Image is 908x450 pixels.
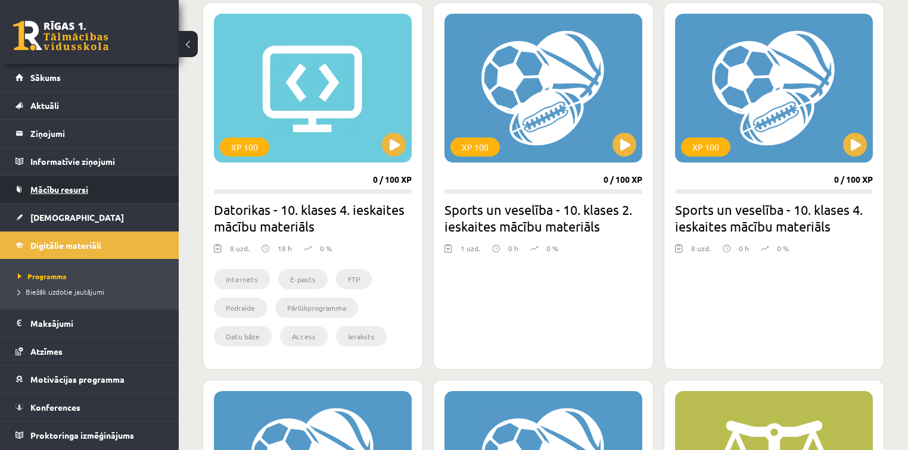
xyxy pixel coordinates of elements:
h2: Datorikas - 10. klases 4. ieskaites mācību materiāls [214,201,412,235]
a: Mācību resursi [15,176,164,203]
div: XP 100 [450,137,500,157]
span: Sākums [30,72,61,83]
div: XP 100 [681,137,730,157]
p: 18 h [278,243,292,254]
span: Proktoringa izmēģinājums [30,430,134,440]
legend: Informatīvie ziņojumi [30,148,164,175]
a: Digitālie materiāli [15,232,164,259]
span: Konferences [30,402,80,412]
span: Programma [18,271,67,281]
p: 0 % [320,243,332,254]
span: [DEMOGRAPHIC_DATA] [30,212,124,223]
li: Pārlūkprogramma [275,298,358,318]
legend: Ziņojumi [30,120,164,147]
a: Rīgas 1. Tālmācības vidusskola [13,21,108,51]
p: 0 h [739,243,749,254]
span: Digitālie materiāli [30,240,101,251]
li: Access [280,326,328,346]
a: Motivācijas programma [15,365,164,393]
a: Programma [18,271,167,282]
h2: Sports un veselība - 10. klases 4. ieskaites mācību materiāls [675,201,873,235]
div: 1 uzd. [461,243,480,261]
li: Ieraksts [336,326,387,346]
p: 0 h [508,243,518,254]
a: Atzīmes [15,337,164,365]
span: Atzīmes [30,346,63,357]
p: 0 % [546,243,558,254]
div: 8 uzd. [691,243,711,261]
span: Aktuāli [30,100,59,111]
li: Internets [214,269,270,289]
a: [DEMOGRAPHIC_DATA] [15,204,164,231]
li: Podraide [214,298,267,318]
h2: Sports un veselība - 10. klases 2. ieskaites mācību materiāls [444,201,642,235]
div: XP 100 [220,137,269,157]
a: Informatīvie ziņojumi [15,148,164,175]
li: Datu bāze [214,326,272,346]
p: 0 % [777,243,789,254]
a: Biežāk uzdotie jautājumi [18,286,167,297]
span: Mācību resursi [30,184,88,195]
span: Motivācijas programma [30,374,125,385]
a: Maksājumi [15,310,164,337]
div: 8 uzd. [230,243,250,261]
a: Ziņojumi [15,120,164,147]
legend: Maksājumi [30,310,164,337]
span: Biežāk uzdotie jautājumi [18,287,104,296]
a: Aktuāli [15,92,164,119]
li: E-pasts [278,269,328,289]
a: Sākums [15,64,164,91]
a: Konferences [15,393,164,421]
li: FTP [336,269,372,289]
a: Proktoringa izmēģinājums [15,421,164,449]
